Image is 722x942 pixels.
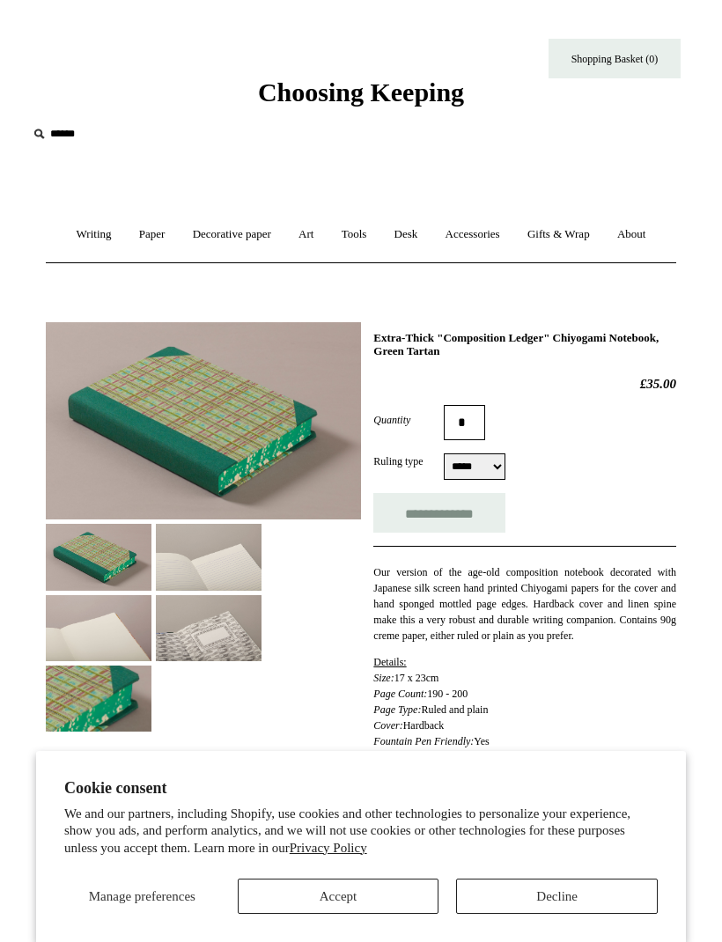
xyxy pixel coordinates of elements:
[64,211,124,258] a: Writing
[373,412,444,428] label: Quantity
[382,211,431,258] a: Desk
[373,331,676,358] h1: Extra-Thick "Composition Ledger" Chiyogami Notebook, Green Tartan
[373,719,402,732] em: Cover:
[46,322,361,520] img: Extra-Thick "Composition Ledger" Chiyogami Notebook, Green Tartan
[64,779,658,798] h2: Cookie consent
[258,92,464,104] a: Choosing Keeping
[290,841,367,855] a: Privacy Policy
[127,211,178,258] a: Paper
[46,666,151,732] img: Extra-Thick "Composition Ledger" Chiyogami Notebook, Green Tartan
[474,735,489,747] span: Yes
[373,656,406,668] span: Details:
[394,672,439,684] span: 17 x 23cm
[64,806,658,857] p: We and our partners, including Shopify, use cookies and other technologies to personalize your ex...
[46,595,151,661] img: Extra-Thick "Composition Ledger" Chiyogami Notebook, Green Tartan
[156,524,262,590] img: Extra-Thick "Composition Ledger" Chiyogami Notebook, Green Tartan
[373,688,427,700] em: Page Count:
[373,672,394,684] em: Size:
[456,879,658,914] button: Decline
[605,211,659,258] a: About
[258,77,464,107] span: Choosing Keeping
[373,566,676,642] span: Our version of the age-old composition notebook decorated with Japanese silk screen hand printed ...
[403,719,445,732] span: Hardback
[180,211,284,258] a: Decorative paper
[46,524,151,590] img: Extra-Thick "Composition Ledger" Chiyogami Notebook, Green Tartan
[433,211,512,258] a: Accessories
[329,211,379,258] a: Tools
[549,39,681,78] a: Shopping Basket (0)
[427,688,468,700] span: 190 - 200
[89,889,195,903] span: Manage preferences
[373,453,444,469] label: Ruling type
[238,879,439,914] button: Accept
[373,703,421,716] em: Page Type:
[156,595,262,661] img: Extra-Thick "Composition Ledger" Chiyogami Notebook, Green Tartan
[515,211,602,258] a: Gifts & Wrap
[286,211,326,258] a: Art
[64,879,220,914] button: Manage preferences
[373,735,474,747] em: Fountain Pen Friendly:
[421,703,488,716] span: Ruled and plain
[373,376,676,392] h2: £35.00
